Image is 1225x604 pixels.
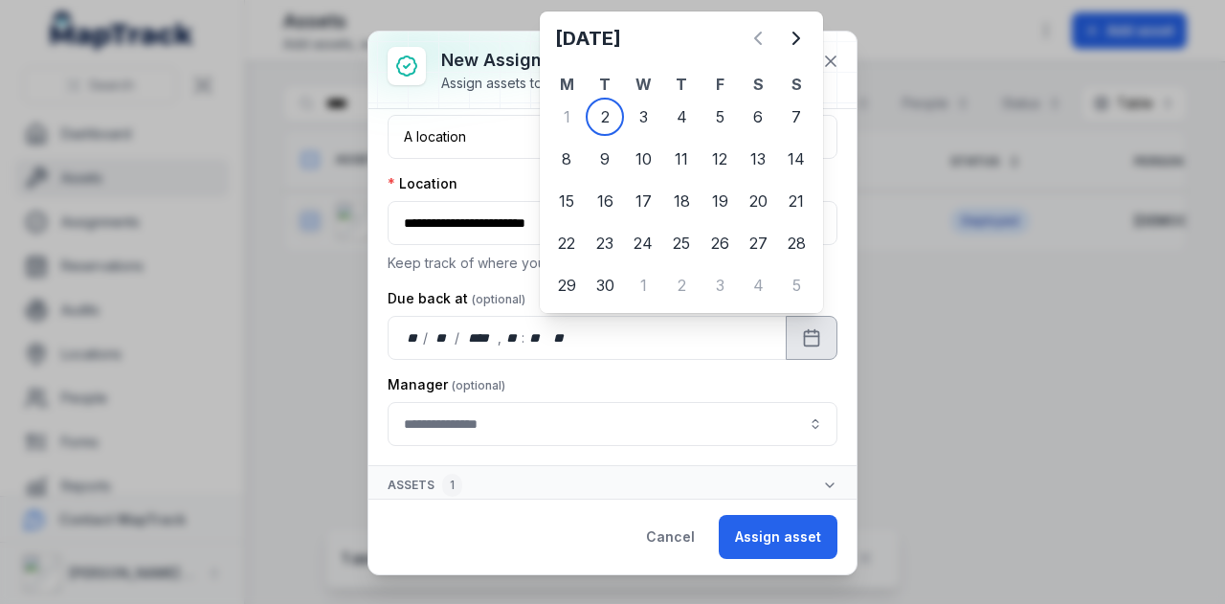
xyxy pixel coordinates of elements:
[503,328,523,347] div: hour,
[777,266,815,304] div: 5
[777,308,815,347] div: 12
[624,98,662,136] div: Wednesday 3 September 2025
[547,73,815,348] table: September 2025
[586,266,624,304] div: Tuesday 30 September 2025
[624,224,662,262] div: Wednesday 24 September 2025
[701,224,739,262] div: 26
[547,140,586,178] div: Monday 8 September 2025
[701,140,739,178] div: Friday 12 September 2025
[586,140,624,178] div: 9
[388,474,462,497] span: Assets
[624,308,662,347] div: Wednesday 8 October 2025
[739,73,777,96] th: S
[701,140,739,178] div: 12
[662,266,701,304] div: 2
[662,182,701,220] div: Thursday 18 September 2025
[547,266,586,304] div: 29
[624,182,662,220] div: 17
[586,182,624,220] div: 16
[526,328,546,347] div: minute,
[662,98,701,136] div: 4
[662,73,701,96] th: T
[701,224,739,262] div: Friday 26 September 2025
[547,98,586,136] div: 1
[586,308,624,347] div: Tuesday 7 October 2025
[701,182,739,220] div: Friday 19 September 2025
[586,140,624,178] div: Tuesday 9 September 2025
[547,266,586,304] div: Monday 29 September 2025
[739,266,777,304] div: 4
[701,98,739,136] div: 5
[388,289,525,308] label: Due back at
[662,140,701,178] div: Thursday 11 September 2025
[777,73,815,96] th: S
[624,308,662,347] div: 8
[701,73,739,96] th: F
[547,308,586,347] div: Monday 6 October 2025
[522,328,526,347] div: :
[662,224,701,262] div: Thursday 25 September 2025
[739,140,777,178] div: 13
[624,266,662,304] div: Wednesday 1 October 2025
[404,328,423,347] div: day,
[586,308,624,347] div: 7
[739,98,777,136] div: Saturday 6 September 2025
[423,328,430,347] div: /
[547,308,586,347] div: 6
[777,224,815,262] div: Sunday 28 September 2025
[547,224,586,262] div: 22
[662,224,701,262] div: 25
[662,182,701,220] div: 18
[662,308,701,347] div: Thursday 9 October 2025
[739,224,777,262] div: Saturday 27 September 2025
[586,73,624,96] th: T
[547,140,586,178] div: 8
[547,19,815,392] div: Calendar
[739,140,777,178] div: Saturday 13 September 2025
[662,140,701,178] div: 11
[739,182,777,220] div: Saturday 20 September 2025
[586,98,624,136] div: 2
[777,266,815,304] div: Sunday 5 October 2025
[461,328,497,347] div: year,
[547,98,586,136] div: Monday 1 September 2025
[586,98,624,136] div: Today, Tuesday 2 September 2025, First available date
[441,74,677,93] div: Assign assets to a person or location.
[777,182,815,220] div: 21
[739,98,777,136] div: 6
[441,47,677,74] h3: New assignment
[662,266,701,304] div: Thursday 2 October 2025
[739,182,777,220] div: 20
[701,266,739,304] div: 3
[786,316,837,360] button: Calendar
[586,182,624,220] div: Tuesday 16 September 2025
[777,182,815,220] div: Sunday 21 September 2025
[739,19,777,57] button: Previous
[586,224,624,262] div: Tuesday 23 September 2025
[777,19,815,57] button: Next
[701,308,739,347] div: 10
[388,253,837,274] p: Keep track of where your assets are located.
[624,182,662,220] div: Wednesday 17 September 2025
[630,515,711,559] button: Cancel
[430,328,456,347] div: month,
[547,224,586,262] div: Monday 22 September 2025
[624,98,662,136] div: 3
[442,474,462,497] div: 1
[777,140,815,178] div: Sunday 14 September 2025
[624,73,662,96] th: W
[739,266,777,304] div: Saturday 4 October 2025
[388,402,837,446] input: assignment-add:cf[907ad3fd-eed4-49d8-ad84-d22efbadc5a5]-label
[701,308,739,347] div: Friday 10 October 2025
[701,98,739,136] div: Friday 5 September 2025
[777,98,815,136] div: Sunday 7 September 2025
[739,308,777,347] div: Saturday 11 October 2025
[624,140,662,178] div: Wednesday 10 September 2025
[624,140,662,178] div: 10
[547,19,815,348] div: September 2025
[586,266,624,304] div: 30
[777,98,815,136] div: 7
[555,25,739,52] h2: [DATE]
[586,224,624,262] div: 23
[547,182,586,220] div: Monday 15 September 2025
